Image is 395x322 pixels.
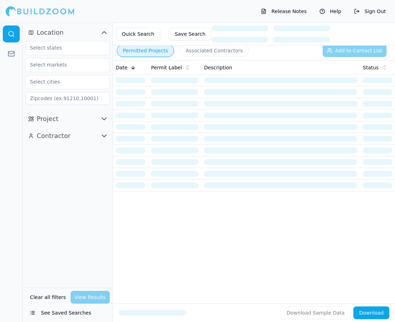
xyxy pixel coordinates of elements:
input: Select states [26,41,101,54]
button: Location [25,27,110,38]
button: Contractor [25,130,110,142]
button: Release Notes [257,6,310,17]
button: Save Search [169,28,211,40]
input: Zipcodes (ex:91210,10001) [25,92,110,105]
button: Sign Out [351,6,389,17]
button: Quick Search [116,28,160,40]
button: Download [353,306,389,319]
button: Help [316,6,345,17]
span: Date [116,64,127,71]
input: Select cities [26,75,101,88]
input: Select markets [26,58,101,71]
button: Permitted Projects [117,44,174,57]
span: Project [37,114,59,124]
button: Associated Contractors [180,44,249,57]
span: Location [37,28,64,38]
button: Clear all filters [28,291,68,304]
span: Contractor [37,131,71,141]
span: Description [204,64,232,71]
button: See Saved Searches [25,306,110,319]
button: Project [25,113,110,125]
span: Status [363,64,379,71]
span: Permit Label [151,64,182,71]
